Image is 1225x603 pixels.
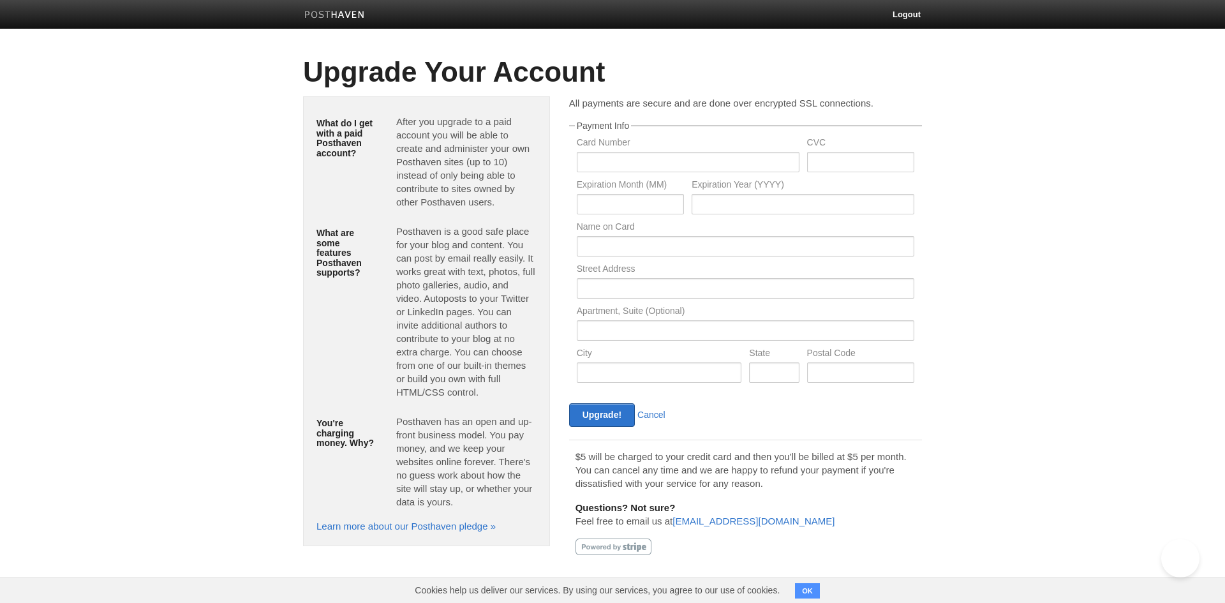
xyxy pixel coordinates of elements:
legend: Payment Info [575,121,632,130]
span: Cookies help us deliver our services. By using our services, you agree to our use of cookies. [402,577,792,603]
h1: Upgrade Your Account [303,57,922,87]
a: Cancel [637,410,665,420]
img: Posthaven-bar [304,11,365,20]
label: State [749,348,799,361]
label: Card Number [577,138,799,150]
label: Street Address [577,264,914,276]
label: Name on Card [577,222,914,234]
a: Learn more about our Posthaven pledge » [316,521,496,532]
a: [EMAIL_ADDRESS][DOMAIN_NAME] [672,516,835,526]
p: All payments are secure and are done over encrypted SSL connections. [569,96,922,110]
h5: You're charging money. Why? [316,419,377,448]
b: Questions? Not sure? [575,502,676,513]
button: OK [795,583,820,599]
label: Expiration Month (MM) [577,180,684,192]
label: Expiration Year (YYYY) [692,180,914,192]
p: Feel free to email us at [575,501,916,528]
label: Apartment, Suite (Optional) [577,306,914,318]
iframe: Help Scout Beacon - Open [1161,539,1199,577]
label: CVC [807,138,914,150]
p: Posthaven is a good safe place for your blog and content. You can post by email really easily. It... [396,225,537,399]
p: Posthaven has an open and up-front business model. You pay money, and we keep your websites onlin... [396,415,537,509]
h5: What do I get with a paid Posthaven account? [316,119,377,158]
p: After you upgrade to a paid account you will be able to create and administer your own Posthaven ... [396,115,537,209]
label: Postal Code [807,348,914,361]
p: $5 will be charged to your credit card and then you'll be billed at $5 per month. You can cancel ... [575,450,916,490]
input: Upgrade! [569,403,635,427]
label: City [577,348,742,361]
h5: What are some features Posthaven supports? [316,228,377,278]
